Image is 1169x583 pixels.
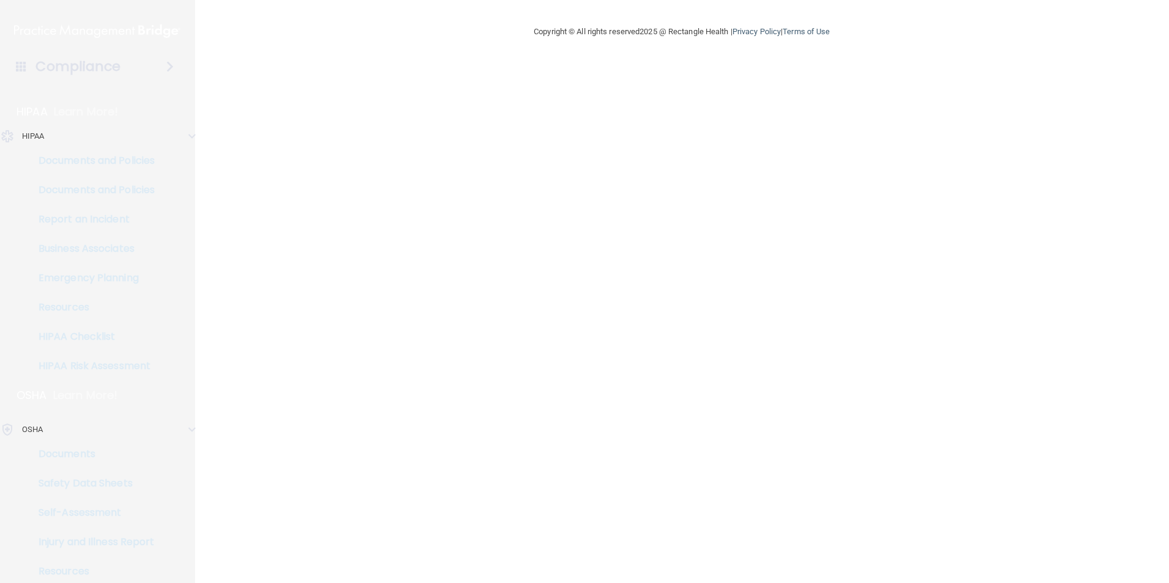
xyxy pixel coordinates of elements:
[783,27,830,36] a: Terms of Use
[53,388,118,403] p: Learn More!
[732,27,781,36] a: Privacy Policy
[8,360,175,372] p: HIPAA Risk Assessment
[8,477,175,490] p: Safety Data Sheets
[8,243,175,255] p: Business Associates
[8,155,175,167] p: Documents and Policies
[22,129,45,144] p: HIPAA
[35,58,120,75] h4: Compliance
[54,105,119,119] p: Learn More!
[8,184,175,196] p: Documents and Policies
[459,12,905,51] div: Copyright © All rights reserved 2025 @ Rectangle Health | |
[8,536,175,548] p: Injury and Illness Report
[8,448,175,460] p: Documents
[8,331,175,343] p: HIPAA Checklist
[8,301,175,313] p: Resources
[17,388,47,403] p: OSHA
[14,19,180,43] img: PMB logo
[22,422,43,437] p: OSHA
[8,565,175,577] p: Resources
[8,272,175,284] p: Emergency Planning
[8,507,175,519] p: Self-Assessment
[8,213,175,226] p: Report an Incident
[17,105,48,119] p: HIPAA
